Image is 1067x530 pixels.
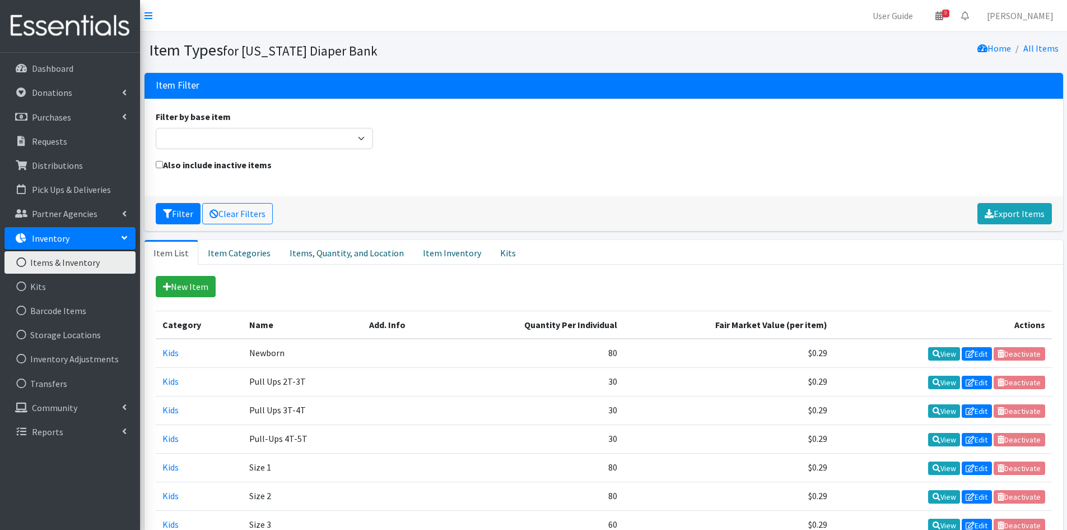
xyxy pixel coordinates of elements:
p: Requests [32,136,67,147]
a: Item Categories [198,240,280,265]
p: Reports [32,426,63,437]
a: Export Items [977,203,1052,224]
p: Dashboard [32,63,73,74]
a: Edit [962,347,992,361]
a: Kids [162,490,179,501]
a: Distributions [4,154,136,177]
a: Edit [962,490,992,504]
a: View [928,433,960,446]
p: Inventory [32,233,69,244]
input: Also include inactive items [156,161,163,168]
td: Newborn [243,339,362,368]
th: Quantity Per Individual [446,311,624,339]
p: Community [32,402,77,413]
p: Pick Ups & Deliveries [32,184,111,195]
a: Edit [962,433,992,446]
th: Add. Info [362,311,446,339]
a: Edit [962,462,992,475]
td: $0.29 [624,425,834,453]
a: Transfers [4,372,136,395]
a: Kids [162,519,179,530]
a: Items, Quantity, and Location [280,240,413,265]
a: Item Inventory [413,240,491,265]
td: 80 [446,454,624,482]
a: Kids [162,347,179,358]
a: View [928,462,960,475]
a: Inventory [4,227,136,250]
label: Also include inactive items [156,158,272,172]
td: Pull Ups 2T-3T [243,367,362,396]
td: 80 [446,482,624,511]
a: Storage Locations [4,324,136,346]
span: 9 [942,10,949,17]
th: Fair Market Value (per item) [624,311,834,339]
a: Home [977,43,1011,54]
a: Dashboard [4,57,136,80]
a: Kids [162,404,179,416]
a: Requests [4,130,136,153]
a: Barcode Items [4,299,136,322]
a: Item List [145,240,198,265]
td: Size 1 [243,454,362,482]
small: for [US_STATE] Diaper Bank [223,43,378,59]
td: Pull Ups 3T-4T [243,396,362,425]
a: Edit [962,376,992,389]
td: 30 [446,367,624,396]
h1: Item Types [149,40,600,60]
td: Pull-Ups 4T-5T [243,425,362,453]
td: $0.29 [624,482,834,511]
td: Size 2 [243,482,362,511]
a: [PERSON_NAME] [978,4,1063,27]
a: Edit [962,404,992,418]
p: Purchases [32,112,71,123]
td: $0.29 [624,396,834,425]
label: Filter by base item [156,110,231,123]
a: Purchases [4,106,136,128]
td: $0.29 [624,367,834,396]
a: Kits [4,275,136,298]
a: Partner Agencies [4,202,136,225]
a: Kids [162,376,179,387]
td: $0.29 [624,339,834,368]
a: View [928,376,960,389]
a: User Guide [864,4,922,27]
p: Partner Agencies [32,208,97,219]
a: Pick Ups & Deliveries [4,178,136,201]
button: Filter [156,203,201,224]
td: 30 [446,425,624,453]
a: New Item [156,276,216,297]
a: Community [4,397,136,419]
h3: Item Filter [156,80,199,91]
a: Kits [491,240,525,265]
p: Donations [32,87,72,98]
a: View [928,404,960,418]
td: $0.29 [624,454,834,482]
th: Name [243,311,362,339]
td: 30 [446,396,624,425]
th: Actions [834,311,1052,339]
a: View [928,347,960,361]
a: Donations [4,81,136,104]
a: Items & Inventory [4,251,136,274]
a: Kids [162,462,179,473]
a: Kids [162,433,179,444]
th: Category [156,311,243,339]
img: HumanEssentials [4,7,136,45]
a: View [928,490,960,504]
p: Distributions [32,160,83,171]
a: Reports [4,421,136,443]
a: Clear Filters [202,203,273,224]
a: 9 [926,4,952,27]
a: All Items [1023,43,1059,54]
a: Inventory Adjustments [4,348,136,370]
td: 80 [446,339,624,368]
